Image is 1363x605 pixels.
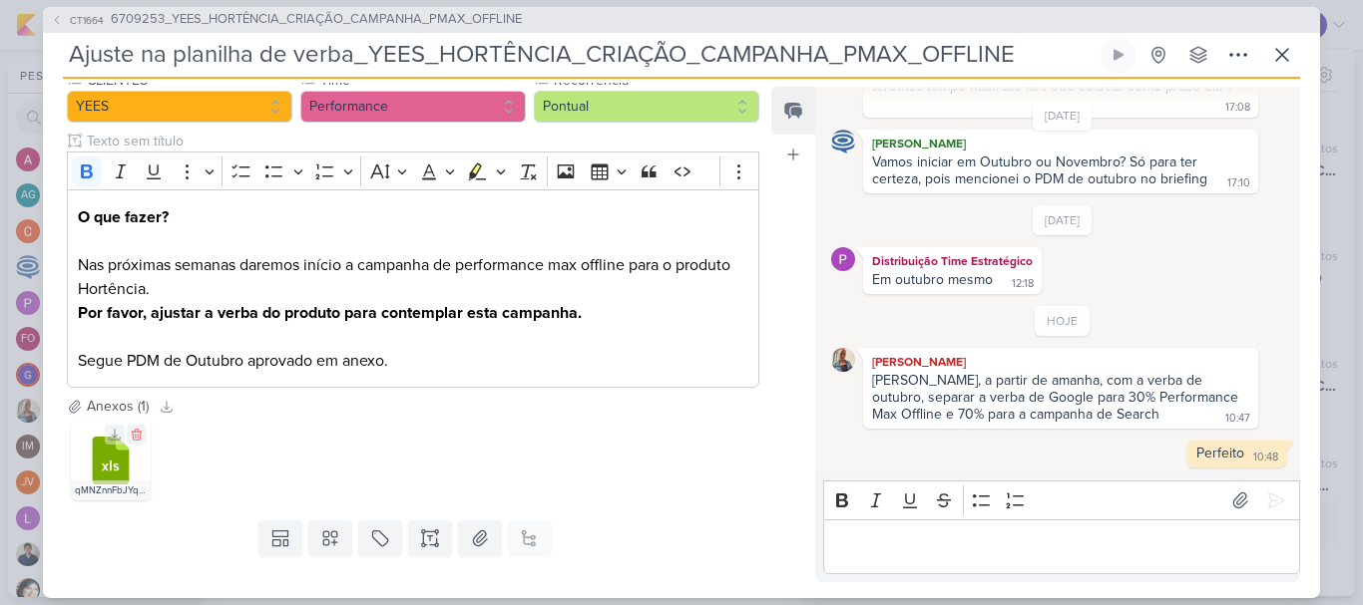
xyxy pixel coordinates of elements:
img: Distribuição Time Estratégico [831,247,855,271]
div: Ligar relógio [1111,47,1127,63]
div: 10:47 [1225,411,1250,427]
button: Pontual [534,91,759,123]
p: Nas próximas semanas daremos início a campanha de performance max offline para o produto Hortênci... [78,205,748,373]
strong: Por favor, ajustar a verba do produto para contemplar esta campanha. [78,303,582,323]
button: Performance [300,91,526,123]
div: Editor editing area: main [67,189,759,388]
strong: O que fazer? [78,207,169,227]
div: qMNZnnFbJYqO2DYRt3veUCE9NAq4BTdP3w8fNURk (1).xlsx [71,480,151,500]
input: Texto sem título [83,131,759,151]
div: 17:08 [1225,100,1250,116]
input: Kard Sem Título [63,37,1097,73]
div: Distribuição Time Estratégico [867,251,1038,271]
div: Anexos (1) [87,396,149,417]
img: Caroline Traven De Andrade [831,130,855,153]
div: 10:48 [1253,450,1278,465]
div: Perfeito [1196,445,1244,461]
img: Iara Santos [831,348,855,372]
div: Editor toolbar [67,151,759,190]
div: Editor editing area: main [823,519,1300,574]
div: 17:10 [1227,175,1250,191]
div: Em outubro mesmo [872,271,993,288]
div: 12:18 [1012,276,1034,292]
div: [PERSON_NAME] [867,134,1254,153]
div: [PERSON_NAME], a partir de amanha, com a verba de outubro, separar a verba de Google para 30% Per... [872,372,1242,423]
div: Editor toolbar [823,480,1300,519]
div: Vamos iniciar em Outubro ou Novembro? Só para ter certeza, pois mencionei o PDM de outubro no bri... [872,153,1207,187]
button: YEES [67,91,292,123]
div: [PERSON_NAME] [867,352,1254,372]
